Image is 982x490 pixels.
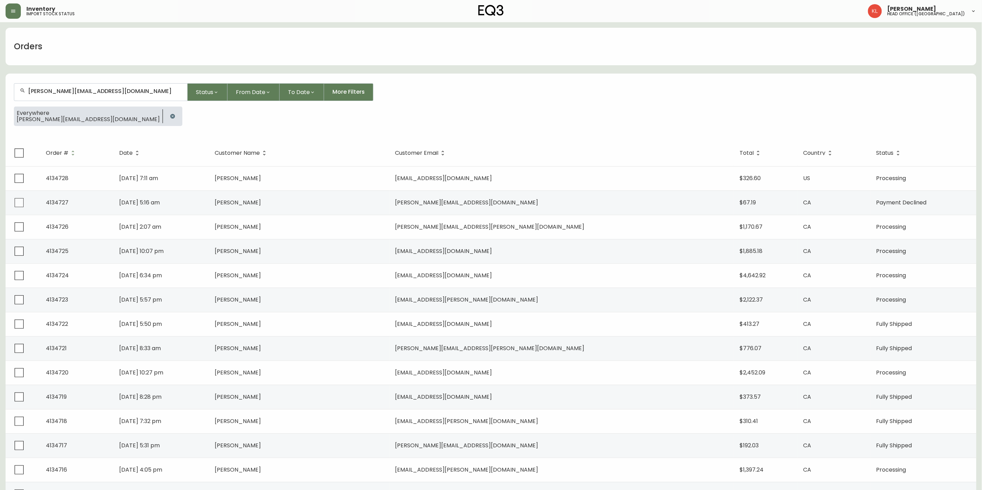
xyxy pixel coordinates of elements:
span: [PERSON_NAME] [215,320,261,328]
span: 4134716 [46,466,67,474]
span: $192.03 [740,441,759,449]
span: Total [740,151,754,155]
span: [PERSON_NAME] [215,466,261,474]
span: [DATE] 2:07 am [119,223,161,231]
span: CA [803,320,811,328]
span: [DATE] 7:11 am [119,174,158,182]
span: [EMAIL_ADDRESS][DOMAIN_NAME] [395,320,492,328]
span: $4,642.92 [740,271,766,279]
span: CA [803,369,811,377]
span: [DATE] 5:16 am [119,198,160,206]
span: [PERSON_NAME][EMAIL_ADDRESS][PERSON_NAME][DOMAIN_NAME] [395,344,584,352]
span: $1,170.67 [740,223,762,231]
span: Processing [876,466,906,474]
span: [EMAIL_ADDRESS][DOMAIN_NAME] [395,393,492,401]
h5: import stock status [26,12,75,16]
span: [DATE] 8:28 pm [119,393,162,401]
span: $2,452.09 [740,369,765,377]
span: 4134721 [46,344,67,352]
span: Everywhere [17,110,160,116]
span: More Filters [332,88,365,96]
span: [PERSON_NAME] [215,296,261,304]
span: 4134725 [46,247,68,255]
span: To Date [288,88,310,96]
span: 4134726 [46,223,68,231]
span: Processing [876,369,906,377]
button: From Date [228,83,280,101]
span: [PERSON_NAME] [215,247,261,255]
span: CA [803,296,811,304]
span: Order # [46,150,77,156]
span: Customer Email [395,150,447,156]
span: Date [119,151,133,155]
span: [DATE] 8:33 am [119,344,161,352]
span: $2,122.37 [740,296,763,304]
span: [EMAIL_ADDRESS][DOMAIN_NAME] [395,369,492,377]
span: Date [119,150,142,156]
span: [DATE] 5:57 pm [119,296,162,304]
span: Status [196,88,213,96]
span: CA [803,393,811,401]
span: [PERSON_NAME] [215,417,261,425]
span: Order # [46,151,68,155]
img: 2c0c8aa7421344cf0398c7f872b772b5 [868,4,882,18]
span: $1,885.18 [740,247,762,255]
span: [PERSON_NAME] [215,198,261,206]
span: Processing [876,296,906,304]
span: 4134727 [46,198,68,206]
input: Search [28,88,182,94]
span: [PERSON_NAME] [215,344,261,352]
span: CA [803,441,811,449]
span: Fully Shipped [876,320,912,328]
span: Processing [876,174,906,182]
span: Processing [876,247,906,255]
span: [EMAIL_ADDRESS][PERSON_NAME][DOMAIN_NAME] [395,296,538,304]
span: $1,397.24 [740,466,764,474]
span: Fully Shipped [876,441,912,449]
span: CA [803,417,811,425]
span: [EMAIL_ADDRESS][DOMAIN_NAME] [395,271,492,279]
span: [PERSON_NAME][EMAIL_ADDRESS][DOMAIN_NAME] [17,116,160,122]
span: 4134722 [46,320,68,328]
span: 4134724 [46,271,69,279]
span: [PERSON_NAME][EMAIL_ADDRESS][PERSON_NAME][DOMAIN_NAME] [395,223,584,231]
span: 4134718 [46,417,67,425]
span: $310.41 [740,417,758,425]
span: Total [740,150,763,156]
span: [PERSON_NAME] [888,6,936,12]
h1: Orders [14,41,42,52]
h5: head office ([GEOGRAPHIC_DATA]) [888,12,965,16]
span: CA [803,271,811,279]
span: [DATE] 4:05 pm [119,466,162,474]
span: Fully Shipped [876,344,912,352]
span: CA [803,247,811,255]
span: $373.57 [740,393,761,401]
span: Fully Shipped [876,417,912,425]
button: To Date [280,83,324,101]
span: CA [803,223,811,231]
span: 4134717 [46,441,67,449]
span: Processing [876,271,906,279]
button: Status [188,83,228,101]
span: [PERSON_NAME] [215,393,261,401]
span: Status [876,150,903,156]
span: Processing [876,223,906,231]
span: Inventory [26,6,55,12]
span: [EMAIL_ADDRESS][PERSON_NAME][DOMAIN_NAME] [395,417,538,425]
span: [EMAIL_ADDRESS][DOMAIN_NAME] [395,247,492,255]
span: [PERSON_NAME] [215,369,261,377]
span: [PERSON_NAME] [215,174,261,182]
span: [PERSON_NAME] [215,271,261,279]
span: [DATE] 6:34 pm [119,271,162,279]
span: Customer Email [395,151,438,155]
span: 4134719 [46,393,67,401]
span: 4134728 [46,174,68,182]
span: [PERSON_NAME][EMAIL_ADDRESS][DOMAIN_NAME] [395,198,538,206]
span: Payment Declined [876,198,927,206]
span: [DATE] 5:50 pm [119,320,162,328]
span: Fully Shipped [876,393,912,401]
span: 4134720 [46,369,68,377]
span: [DATE] 5:31 pm [119,441,160,449]
span: [EMAIL_ADDRESS][PERSON_NAME][DOMAIN_NAME] [395,466,538,474]
span: Customer Name [215,151,260,155]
